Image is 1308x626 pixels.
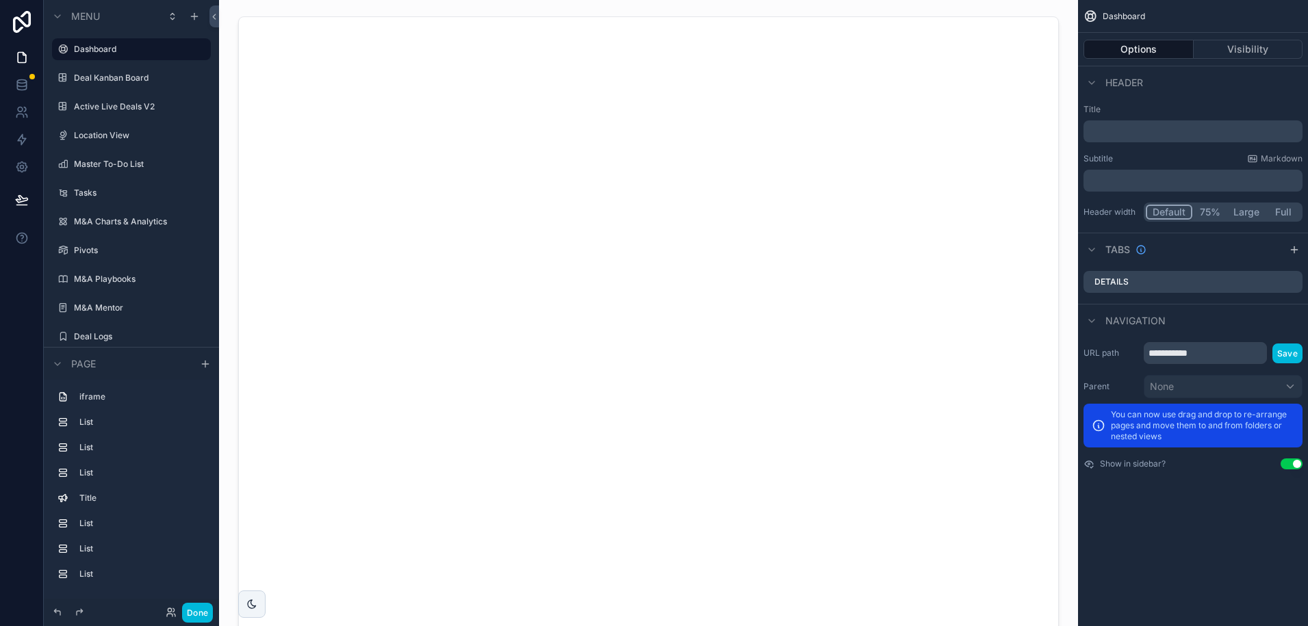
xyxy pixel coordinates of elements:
button: Visibility [1194,40,1303,59]
label: Parent [1083,381,1138,392]
label: Details [1094,276,1129,287]
button: Large [1227,205,1266,220]
label: List [79,442,200,453]
label: Header width [1083,207,1138,218]
span: Dashboard [1103,11,1145,22]
label: Subtitle [1083,153,1113,164]
label: Master To-Do List [74,159,203,170]
label: M&A Mentor [74,302,203,313]
button: Options [1083,40,1194,59]
button: Save [1272,343,1303,363]
span: Markdown [1261,153,1303,164]
label: Location View [74,130,203,141]
label: M&A Charts & Analytics [74,216,203,227]
div: scrollable content [1083,120,1303,142]
label: List [79,543,200,554]
span: None [1150,380,1174,393]
label: Tasks [74,187,203,198]
label: Pivots [74,245,203,256]
label: Active Live Deals V2 [74,101,203,112]
label: List [79,467,200,478]
label: List [79,417,200,428]
label: Title [1083,104,1303,115]
label: List [79,569,200,579]
label: iframe [79,391,200,402]
p: You can now use drag and drop to re-arrange pages and move them to and from folders or nested views [1111,409,1294,442]
button: 75% [1192,205,1227,220]
button: Default [1146,205,1192,220]
span: Header [1105,76,1143,90]
div: scrollable content [1083,170,1303,192]
span: Tabs [1105,243,1130,257]
label: URL path [1083,348,1138,358]
span: Page [71,357,96,371]
a: Markdown [1247,153,1303,164]
button: Full [1266,205,1300,220]
label: List [79,518,200,529]
label: Show in sidebar? [1100,458,1166,469]
div: scrollable content [44,380,219,599]
span: Menu [71,10,100,23]
button: None [1144,375,1303,398]
span: Navigation [1105,314,1166,328]
label: Dashboard [74,44,203,55]
label: Deal Logs [74,331,203,342]
label: M&A Playbooks [74,274,203,285]
label: Deal Kanban Board [74,73,203,83]
label: Title [79,493,200,504]
button: Done [182,603,213,623]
